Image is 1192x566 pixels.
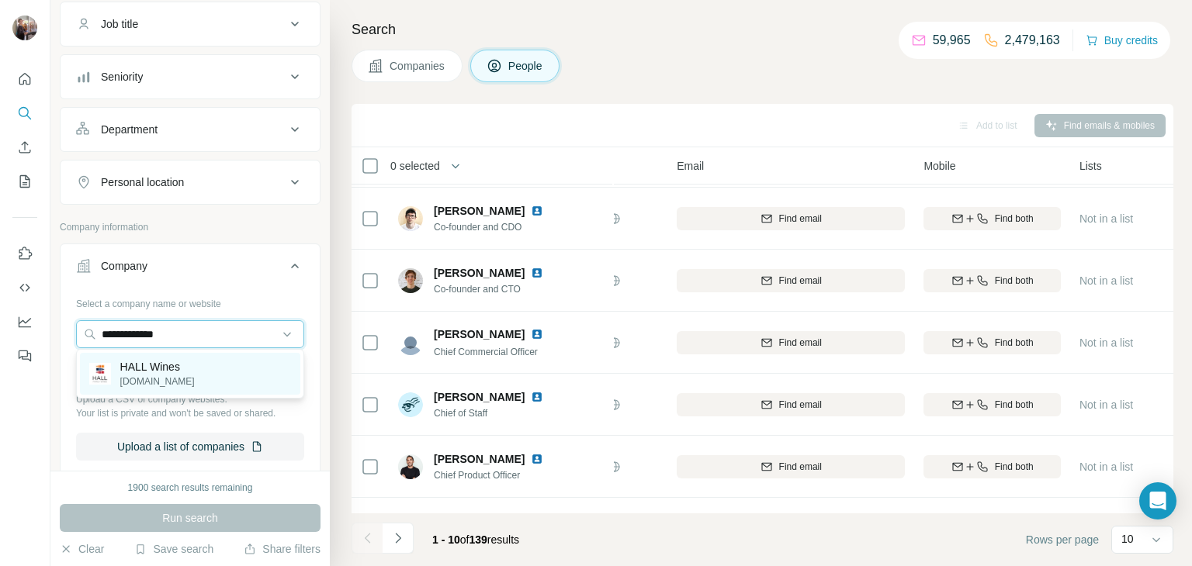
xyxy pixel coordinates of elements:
[923,331,1061,354] button: Find both
[12,274,37,302] button: Use Surfe API
[995,460,1034,474] span: Find both
[76,406,304,420] p: Your list is private and won't be saved or shared.
[101,174,184,190] div: Personal location
[1139,482,1176,519] div: Open Intercom Messenger
[390,158,440,174] span: 0 selected
[1121,531,1134,547] p: 10
[12,308,37,336] button: Dashboard
[244,541,321,557] button: Share filters
[12,99,37,127] button: Search
[434,265,525,281] span: [PERSON_NAME]
[460,533,470,546] span: of
[76,392,304,406] p: Upload a CSV of company websites.
[432,533,519,546] span: results
[101,122,158,137] div: Department
[60,220,321,234] p: Company information
[60,541,104,557] button: Clear
[398,268,423,293] img: Avatar
[12,240,37,267] button: Use Surfe on LinkedIn
[61,58,320,95] button: Seniority
[434,220,562,234] span: Co-founder and CDO
[398,392,423,417] img: Avatar
[434,468,562,482] span: Chief Product Officer
[531,391,543,403] img: LinkedIn logo
[923,393,1061,416] button: Find both
[779,460,822,474] span: Find email
[677,455,905,478] button: Find email
[434,203,525,219] span: [PERSON_NAME]
[352,19,1173,40] h4: Search
[677,393,905,416] button: Find email
[120,359,195,374] p: HALL Wines
[12,16,37,40] img: Avatar
[101,69,143,85] div: Seniority
[390,58,446,74] span: Companies
[398,454,423,479] img: Avatar
[779,398,822,412] span: Find email
[1086,29,1158,51] button: Buy credits
[89,363,111,385] img: HALL Wines
[1079,399,1133,411] span: Not in a list
[779,336,822,350] span: Find email
[677,269,905,292] button: Find email
[923,158,955,174] span: Mobile
[677,158,704,174] span: Email
[61,111,320,148] button: Department
[470,533,487,546] span: 139
[1079,212,1133,225] span: Not in a list
[434,513,619,528] span: [PERSON_NAME] [PERSON_NAME]
[677,207,905,230] button: Find email
[61,5,320,43] button: Job title
[995,336,1034,350] span: Find both
[1079,461,1133,473] span: Not in a list
[531,267,543,279] img: LinkedIn logo
[508,58,544,74] span: People
[383,523,414,554] button: Navigate to next page
[12,342,37,370] button: Feedback
[995,212,1034,226] span: Find both
[101,16,138,32] div: Job title
[12,133,37,161] button: Enrich CSV
[61,164,320,201] button: Personal location
[12,65,37,93] button: Quick start
[923,455,1061,478] button: Find both
[434,451,525,467] span: [PERSON_NAME]
[531,205,543,217] img: LinkedIn logo
[434,347,538,357] span: Chief Commercial Officer
[76,433,304,461] button: Upload a list of companies
[923,207,1061,230] button: Find both
[76,291,304,311] div: Select a company name or website
[1079,274,1133,287] span: Not in a list
[531,453,543,465] img: LinkedIn logo
[398,206,423,231] img: Avatar
[995,398,1034,412] span: Find both
[120,374,195,388] p: [DOMAIN_NAME]
[434,326,525,342] span: [PERSON_NAME]
[531,328,543,340] img: LinkedIn logo
[923,269,1061,292] button: Find both
[677,331,905,354] button: Find email
[434,389,525,405] span: [PERSON_NAME]
[434,406,562,420] span: Chief of Staff
[1005,31,1060,50] p: 2,479,163
[101,258,147,274] div: Company
[995,274,1034,288] span: Find both
[779,212,822,226] span: Find email
[398,330,423,355] img: Avatar
[1079,336,1133,349] span: Not in a list
[432,533,460,546] span: 1 - 10
[61,247,320,291] button: Company
[134,541,213,557] button: Save search
[1026,532,1099,547] span: Rows per page
[12,167,37,195] button: My lists
[434,282,562,296] span: Co-founder and CTO
[1079,158,1102,174] span: Lists
[933,31,971,50] p: 59,965
[128,481,253,495] div: 1900 search results remaining
[779,274,822,288] span: Find email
